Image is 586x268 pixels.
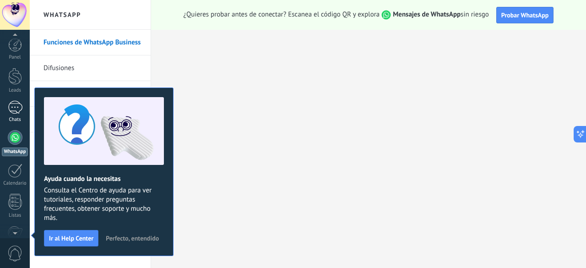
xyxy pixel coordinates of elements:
li: Plantillas [30,81,151,107]
div: Chats [2,117,28,123]
a: Difusiones [43,55,141,81]
span: Probar WhatsApp [501,11,549,19]
div: Leads [2,88,28,93]
span: Consulta el Centro de ayuda para ver tutoriales, responder preguntas frecuentes, obtener soporte ... [44,186,164,223]
a: Funciones de WhatsApp Business [43,30,141,55]
li: Difusiones [30,55,151,81]
strong: Mensajes de WhatsApp [393,10,461,19]
div: Listas [2,213,28,219]
a: Plantillas [43,81,141,107]
h2: Ayuda cuando la necesitas [44,175,164,183]
span: Perfecto, entendido [106,235,159,241]
div: Panel [2,55,28,60]
div: Calendario [2,180,28,186]
button: Perfecto, entendido [102,231,163,245]
span: ¿Quieres probar antes de conectar? Escanea el código QR y explora sin riesgo [184,10,489,20]
div: WhatsApp [2,148,28,156]
button: Ir al Help Center [44,230,98,246]
button: Probar WhatsApp [496,7,554,23]
span: Ir al Help Center [49,235,93,241]
li: Funciones de WhatsApp Business [30,30,151,55]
